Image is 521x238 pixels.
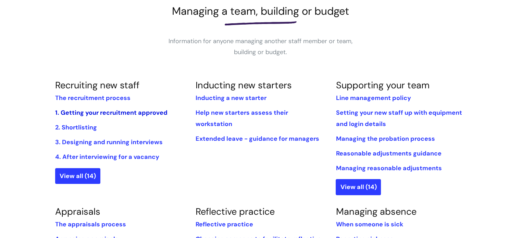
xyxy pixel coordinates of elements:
[195,220,253,228] a: Reflective practice
[336,149,441,158] a: Reasonable adjustments guidance
[336,220,403,228] a: When someone is sick
[336,79,429,91] a: Supporting your team
[55,168,100,184] a: View all (14)
[336,205,416,217] a: Managing absence
[195,135,319,143] a: Extended leave - guidance for managers
[195,109,288,128] a: Help new starters assess their workstation
[55,79,139,91] a: Recruiting new staff
[195,94,266,102] a: Inducting a new starter
[336,179,381,195] a: View all (14)
[55,220,126,228] a: The appraisals process
[55,205,100,217] a: Appraisals
[55,94,131,102] a: The recruitment process
[195,205,274,217] a: Reflective practice
[55,109,168,117] a: 1. Getting your recruitment approved
[336,94,411,102] a: Line management policy
[55,123,97,131] a: 2. Shortlisting
[158,36,363,58] p: Information for anyone managing another staff member or team, building or budget.
[336,109,462,128] a: Setting your new staff up with equipment and login details
[55,138,163,146] a: 3. Designing and running interviews
[195,79,291,91] a: Inducting new starters
[336,164,442,172] a: Managing reasonable adjustments
[55,5,466,17] h1: Managing a team, building or budget
[336,135,435,143] a: Managing the probation process
[55,153,159,161] a: 4. After interviewing for a vacancy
